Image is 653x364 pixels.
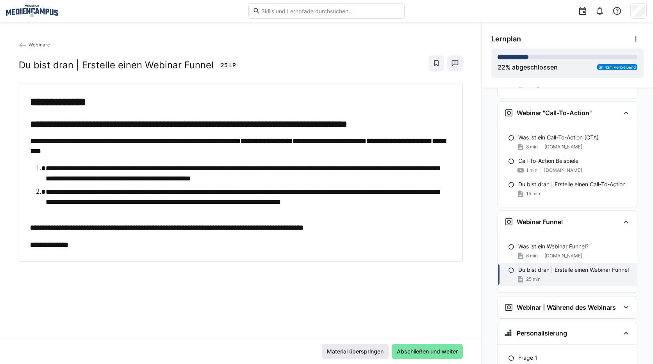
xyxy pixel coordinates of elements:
[526,167,537,173] span: 1 min
[518,134,599,141] p: Was ist ein Call-To-Action (CTA)
[526,191,540,197] span: 15 min
[518,354,537,362] p: Frage 1
[518,180,626,188] p: Du bist dran | Erstelle einen Call-To-Action
[260,7,400,14] input: Skills und Lernpfade durchsuchen…
[517,329,567,337] h3: Personalisierung
[544,144,582,150] span: [DOMAIN_NAME]
[518,157,578,165] p: Call-To-Action Beispiele
[518,266,629,274] p: Du bist dran | Erstelle einen Webinar Funnel
[544,253,582,259] span: [DOMAIN_NAME]
[599,65,636,70] span: 3h 43m verbleibend
[322,344,389,359] button: Material überspringen
[518,243,589,250] p: Was ist ein Webinar Funnel?
[19,59,214,71] h2: Du bist dran | Erstelle einen Webinar Funnel
[221,61,236,69] span: 25 LP
[517,303,616,311] h3: Webinar | Während des Webinars
[326,348,385,355] span: Material überspringen
[29,42,50,48] span: Webinare
[392,344,463,359] button: Abschließen und weiter
[396,348,459,355] span: Abschließen und weiter
[544,167,582,173] span: [DOMAIN_NAME]
[526,253,538,259] span: 6 min
[19,42,50,48] a: Webinare
[517,109,592,117] h3: Webinar "Call-To-Action"
[517,218,563,226] h3: Webinar Funnel
[526,276,541,282] span: 25 min
[498,62,558,72] div: % abgeschlossen
[491,35,521,43] span: Lernplan
[526,144,538,150] span: 8 min
[498,63,505,71] span: 22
